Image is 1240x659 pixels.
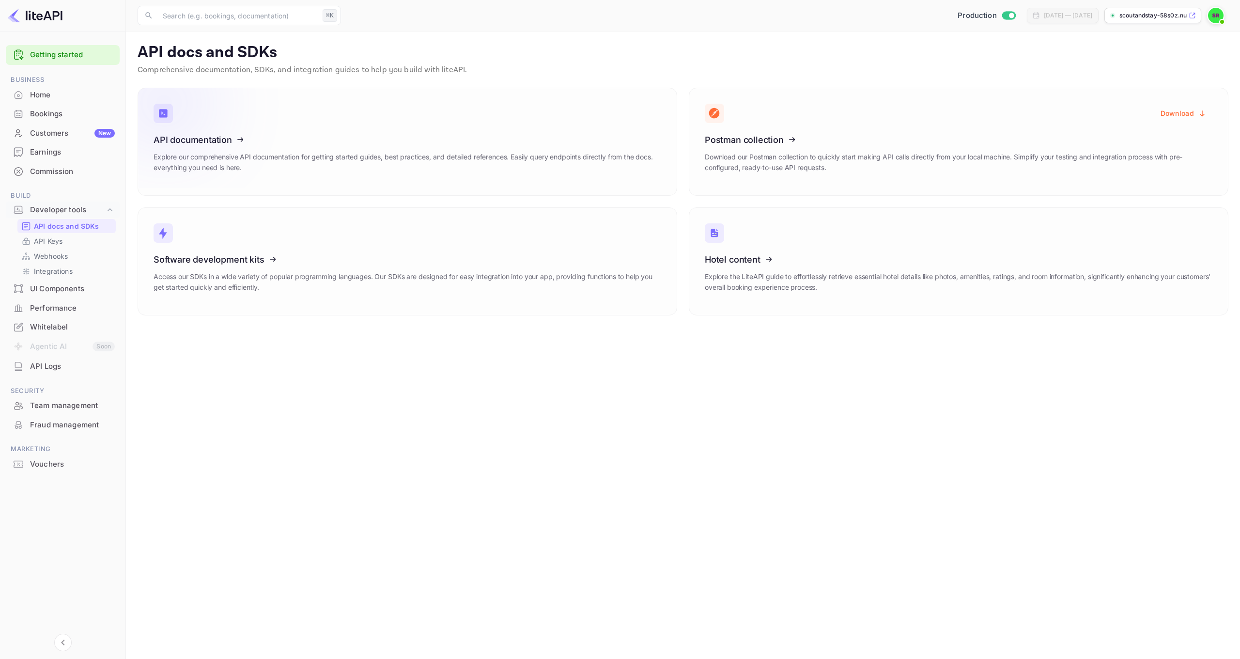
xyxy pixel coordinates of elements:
[34,221,99,231] p: API docs and SDKs
[6,455,120,474] div: Vouchers
[21,251,112,261] a: Webhooks
[6,143,120,162] div: Earnings
[6,396,120,415] div: Team management
[54,634,72,651] button: Collapse navigation
[30,303,115,314] div: Performance
[21,266,112,276] a: Integrations
[6,105,120,123] a: Bookings
[17,264,116,278] div: Integrations
[6,143,120,161] a: Earnings
[21,236,112,246] a: API Keys
[30,90,115,101] div: Home
[6,86,120,104] a: Home
[6,357,120,376] div: API Logs
[6,190,120,201] span: Build
[6,416,120,434] a: Fraud management
[6,86,120,105] div: Home
[958,10,997,21] span: Production
[154,152,661,173] p: Explore our comprehensive API documentation for getting started guides, best practices, and detai...
[6,396,120,414] a: Team management
[34,251,68,261] p: Webhooks
[30,128,115,139] div: Customers
[138,88,677,196] a: API documentationExplore our comprehensive API documentation for getting started guides, best pra...
[689,207,1228,315] a: Hotel contentExplore the LiteAPI guide to effortlessly retrieve essential hotel details like phot...
[17,249,116,263] div: Webhooks
[6,45,120,65] div: Getting started
[6,416,120,435] div: Fraud management
[1044,11,1092,20] div: [DATE] — [DATE]
[94,129,115,138] div: New
[138,64,1228,76] p: Comprehensive documentation, SDKs, and integration guides to help you build with liteAPI.
[138,43,1228,63] p: API docs and SDKs
[954,10,1019,21] div: Switch to Sandbox mode
[6,280,120,298] div: UI Components
[30,361,115,372] div: API Logs
[6,455,120,473] a: Vouchers
[6,124,120,142] a: CustomersNew
[323,9,337,22] div: ⌘K
[34,266,73,276] p: Integrations
[6,444,120,455] span: Marketing
[6,162,120,180] a: Commission
[17,234,116,248] div: API Keys
[30,459,115,470] div: Vouchers
[8,8,62,23] img: LiteAPI logo
[6,124,120,143] div: CustomersNew
[34,236,62,246] p: API Keys
[1119,11,1187,20] p: scoutandstay-58s0z.nui...
[6,299,120,318] div: Performance
[138,207,677,315] a: Software development kitsAccess our SDKs in a wide variety of popular programming languages. Our ...
[6,202,120,219] div: Developer tools
[154,271,661,293] p: Access our SDKs in a wide variety of popular programming languages. Our SDKs are designed for eas...
[705,152,1212,173] p: Download our Postman collection to quickly start making API calls directly from your local machin...
[705,254,1212,265] h3: Hotel content
[30,49,115,61] a: Getting started
[6,318,120,337] div: Whitelabel
[6,357,120,375] a: API Logs
[21,221,112,231] a: API docs and SDKs
[30,147,115,158] div: Earnings
[1155,104,1212,123] button: Download
[154,135,661,145] h3: API documentation
[30,420,115,431] div: Fraud management
[6,280,120,298] a: UI Components
[6,75,120,85] span: Business
[30,204,105,216] div: Developer tools
[30,166,115,177] div: Commission
[154,254,661,265] h3: Software development kits
[705,135,1212,145] h3: Postman collection
[1208,8,1224,23] img: ScoutAndStay Referrals
[6,386,120,396] span: Security
[705,271,1212,293] p: Explore the LiteAPI guide to effortlessly retrieve essential hotel details like photos, amenities...
[30,283,115,295] div: UI Components
[30,400,115,411] div: Team management
[17,219,116,233] div: API docs and SDKs
[6,318,120,336] a: Whitelabel
[30,322,115,333] div: Whitelabel
[6,299,120,317] a: Performance
[6,162,120,181] div: Commission
[30,109,115,120] div: Bookings
[157,6,319,25] input: Search (e.g. bookings, documentation)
